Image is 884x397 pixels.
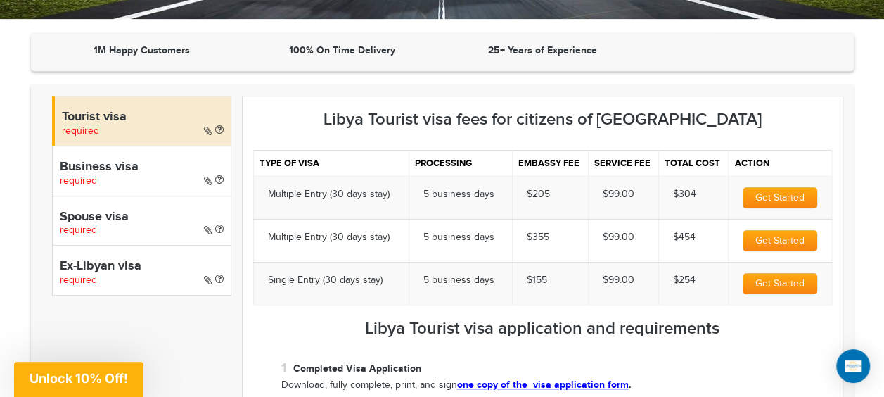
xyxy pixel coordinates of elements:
th: Type of visa [253,151,409,177]
h4: Business visa [60,160,224,175]
span: Single Entry (30 days stay) [268,275,383,286]
span: $205 [527,189,550,200]
h4: Ex-Libyan visa [60,260,224,274]
p: Download, fully complete, print, and sign [281,378,832,393]
h3: Libya Tourist visa fees for citizens of [GEOGRAPHIC_DATA] [253,111,832,129]
span: required [62,125,99,137]
span: $99.00 [603,232,634,243]
span: $99.00 [603,275,634,286]
span: $99.00 [603,189,634,200]
strong: 100% On Time Delivery [289,44,395,56]
h4: Spouse visa [60,210,224,225]
h3: Libya Tourist visa application and requirements [253,320,832,338]
button: Get Started [743,273,816,294]
span: Multiple Entry (30 days stay) [268,189,390,200]
div: Open Intercom Messenger [836,349,870,383]
a: Get Started [743,278,816,289]
h4: Tourist visa [62,111,224,125]
span: $454 [673,232,696,243]
span: 5 business days [423,232,494,243]
iframe: Customer reviews powered by Trustpilot [646,44,840,61]
a: Get Started [743,192,816,203]
th: Service fee [588,151,658,177]
th: Processing [409,151,513,177]
span: Unlock 10% Off! [30,371,128,386]
span: $304 [673,189,696,200]
a: Get Started [743,235,816,246]
span: Multiple Entry (30 days stay) [268,232,390,243]
span: $155 [527,275,547,286]
strong: Completed Visa Application [293,363,421,374]
strong: . [457,379,632,391]
strong: 1M Happy Customers [94,44,190,56]
button: Get Started [743,230,816,251]
span: required [60,275,97,286]
th: Embassy fee [513,151,589,177]
button: Get Started [743,187,816,208]
div: Unlock 10% Off! [14,362,143,397]
span: $355 [527,232,549,243]
span: $254 [673,275,696,286]
th: Total cost [659,151,729,177]
span: 5 business days [423,189,494,200]
span: required [60,175,97,187]
strong: 25+ Years of Experience [488,44,597,56]
a: one copy of the visa application form [457,379,629,391]
th: Action [729,151,831,177]
span: required [60,225,97,236]
span: 5 business days [423,275,494,286]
